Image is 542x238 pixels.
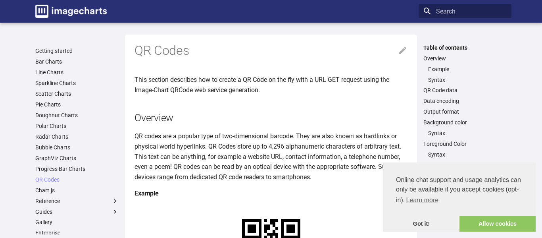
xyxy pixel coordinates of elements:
[423,87,507,94] a: QR Code data
[423,119,507,126] a: Background color
[459,216,536,232] a: allow cookies
[32,2,110,21] a: Image-Charts documentation
[423,162,507,169] a: Error correction level and margin
[383,216,459,232] a: dismiss cookie message
[423,97,507,104] a: Data encoding
[419,44,511,169] nav: Table of contents
[35,5,107,18] img: logo
[423,66,507,83] nav: Overview
[35,112,119,119] a: Doughnut Charts
[423,55,507,62] a: Overview
[35,208,119,215] label: Guides
[135,75,407,95] p: This section describes how to create a QR Code on the fly with a URL GET request using the Image-...
[428,66,507,73] a: Example
[423,130,507,137] nav: Background color
[423,140,507,147] a: Foreground Color
[428,130,507,137] a: Syntax
[35,79,119,87] a: Sparkline Charts
[135,43,407,59] h1: QR Codes
[35,122,119,130] a: Polar Charts
[35,101,119,108] a: Pie Charts
[35,47,119,54] a: Getting started
[419,4,511,18] input: Search
[405,194,440,206] a: learn more about cookies
[35,229,119,236] a: Enterprise
[428,76,507,83] a: Syntax
[35,58,119,65] a: Bar Charts
[35,219,119,226] a: Gallery
[35,165,119,172] a: Progress Bar Charts
[423,108,507,115] a: Output format
[35,133,119,140] a: Radar Charts
[383,163,536,232] div: cookieconsent
[135,131,407,182] p: QR codes are a popular type of two-dimensional barcode. They are also known as hardlinks or physi...
[35,155,119,162] a: GraphViz Charts
[423,151,507,158] nav: Foreground Color
[35,69,119,76] a: Line Charts
[35,90,119,97] a: Scatter Charts
[35,187,119,194] a: Chart.js
[396,175,523,206] span: Online chat support and usage analytics can only be available if you accept cookies (opt-in).
[428,151,507,158] a: Syntax
[419,44,511,51] label: Table of contents
[35,176,119,183] a: QR Codes
[135,188,407,199] h4: Example
[35,197,119,205] label: Reference
[135,111,407,125] h2: Overview
[35,144,119,151] a: Bubble Charts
